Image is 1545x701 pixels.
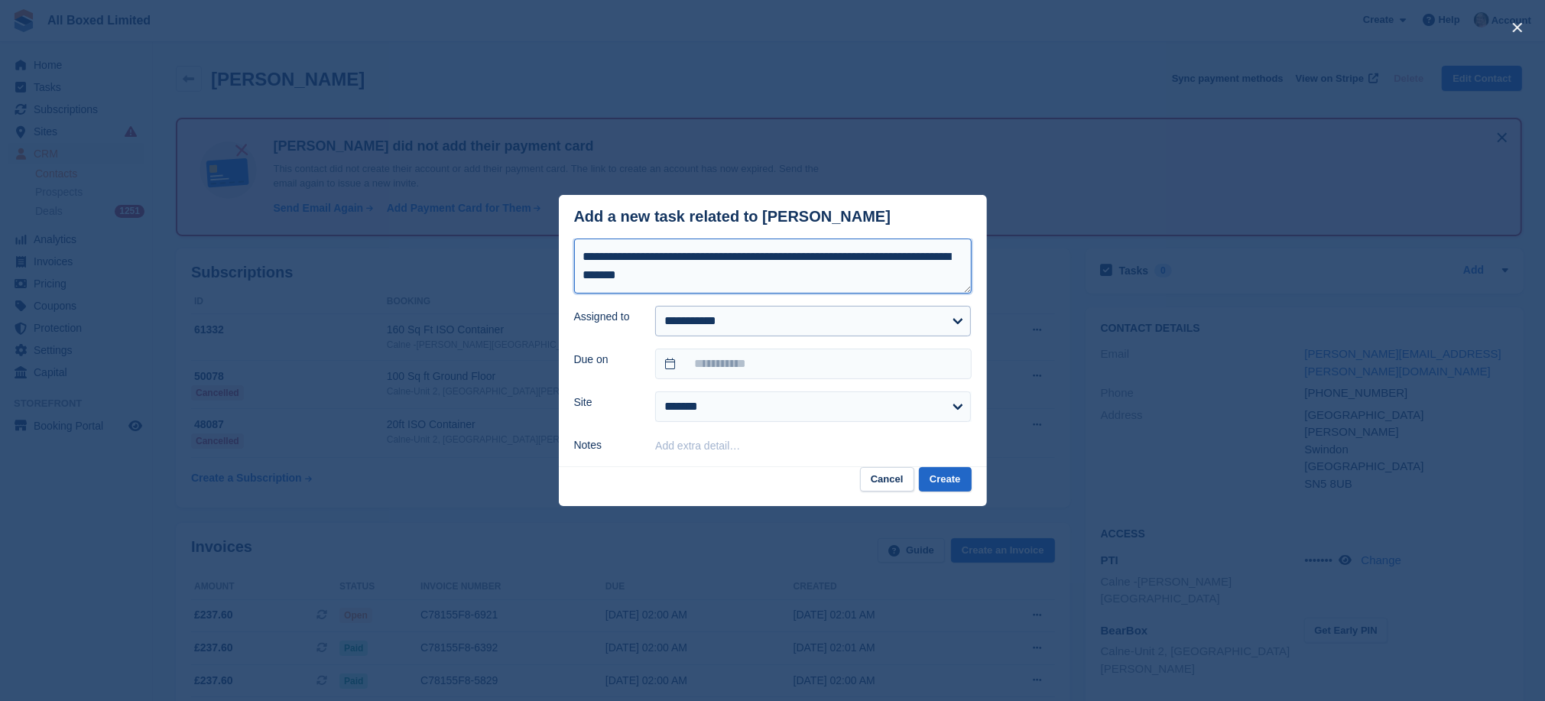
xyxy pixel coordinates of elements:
[574,352,638,368] label: Due on
[655,440,740,452] button: Add extra detail…
[1505,15,1530,40] button: close
[860,467,914,492] button: Cancel
[574,309,638,325] label: Assigned to
[574,208,891,226] div: Add a new task related to [PERSON_NAME]
[919,467,971,492] button: Create
[574,394,638,411] label: Site
[574,437,638,453] label: Notes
